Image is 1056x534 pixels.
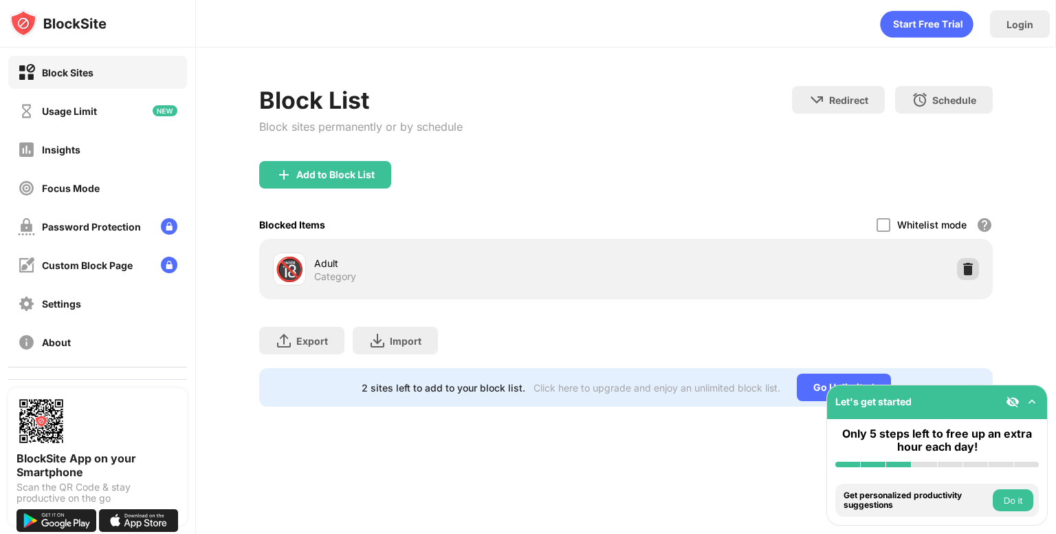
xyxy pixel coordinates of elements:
div: 2 sites left to add to your block list. [362,382,525,394]
img: download-on-the-app-store.svg [99,509,179,532]
img: omni-setup-toggle.svg [1025,395,1039,409]
div: Usage Limit [42,105,97,117]
div: Block List [259,86,463,114]
img: eye-not-visible.svg [1006,395,1020,409]
div: Add to Block List [296,169,375,180]
div: Get personalized productivity suggestions [844,491,989,511]
div: Category [314,270,356,283]
img: insights-off.svg [18,141,35,158]
img: customize-block-page-off.svg [18,257,35,274]
div: Import [390,335,421,347]
div: Password Protection [42,221,141,233]
img: block-on.svg [18,64,35,81]
div: Let's get started [835,396,912,407]
button: Do it [993,489,1033,511]
img: about-off.svg [18,334,35,351]
img: focus-off.svg [18,180,35,197]
div: Export [296,335,328,347]
div: Login [1006,19,1033,30]
div: Block Sites [42,67,93,78]
img: new-icon.svg [153,105,177,116]
img: x-button.svg [971,382,982,393]
div: Click here to upgrade and enjoy an unlimited block list. [533,382,780,394]
div: About [42,337,71,348]
div: Scan the QR Code & stay productive on the go [16,482,179,504]
div: Schedule [932,94,976,106]
img: lock-menu.svg [161,257,177,273]
div: Only 5 steps left to free up an extra hour each day! [835,427,1039,453]
img: password-protection-off.svg [18,218,35,235]
div: Go Unlimited [797,374,891,401]
img: lock-menu.svg [161,218,177,235]
div: Blocked Items [259,219,325,231]
div: Custom Block Page [42,259,133,271]
div: Insights [42,144,80,156]
div: Block sites permanently or by schedule [259,120,463,133]
div: 🔞 [275,255,304,284]
div: animation [880,10,973,38]
div: Focus Mode [42,182,100,194]
div: Settings [42,298,81,310]
img: logo-blocksite.svg [10,10,107,37]
div: Whitelist mode [897,219,967,231]
img: settings-off.svg [18,295,35,312]
div: BlockSite App on your Smartphone [16,451,179,479]
img: options-page-qr-code.png [16,396,66,446]
img: get-it-on-google-play.svg [16,509,96,532]
img: time-usage-off.svg [18,103,35,120]
div: Redirect [829,94,868,106]
div: Adult [314,256,626,270]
